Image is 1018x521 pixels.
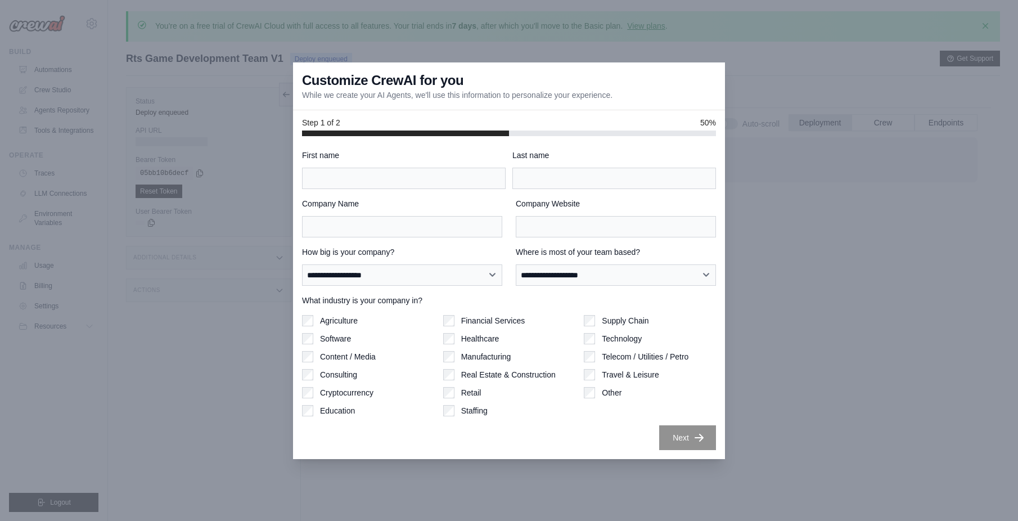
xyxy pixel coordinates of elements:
iframe: Chat Widget [962,467,1018,521]
h3: Customize CrewAI for you [302,71,463,89]
label: Other [602,387,621,398]
label: Technology [602,333,642,344]
label: Where is most of your team based? [516,246,716,258]
label: First name [302,150,506,161]
label: Agriculture [320,315,358,326]
label: Content / Media [320,351,376,362]
label: Manufacturing [461,351,511,362]
label: Telecom / Utilities / Petro [602,351,688,362]
label: Supply Chain [602,315,648,326]
label: Financial Services [461,315,525,326]
label: Cryptocurrency [320,387,373,398]
button: Next [659,425,716,450]
label: Staffing [461,405,488,416]
label: Company Name [302,198,502,209]
label: What industry is your company in? [302,295,716,306]
span: 50% [700,117,716,128]
label: Software [320,333,351,344]
label: Retail [461,387,481,398]
label: Company Website [516,198,716,209]
label: Consulting [320,369,357,380]
label: Travel & Leisure [602,369,659,380]
label: How big is your company? [302,246,502,258]
label: Real Estate & Construction [461,369,556,380]
label: Last name [512,150,716,161]
label: Education [320,405,355,416]
span: Step 1 of 2 [302,117,340,128]
p: While we create your AI Agents, we'll use this information to personalize your experience. [302,89,612,101]
label: Healthcare [461,333,499,344]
